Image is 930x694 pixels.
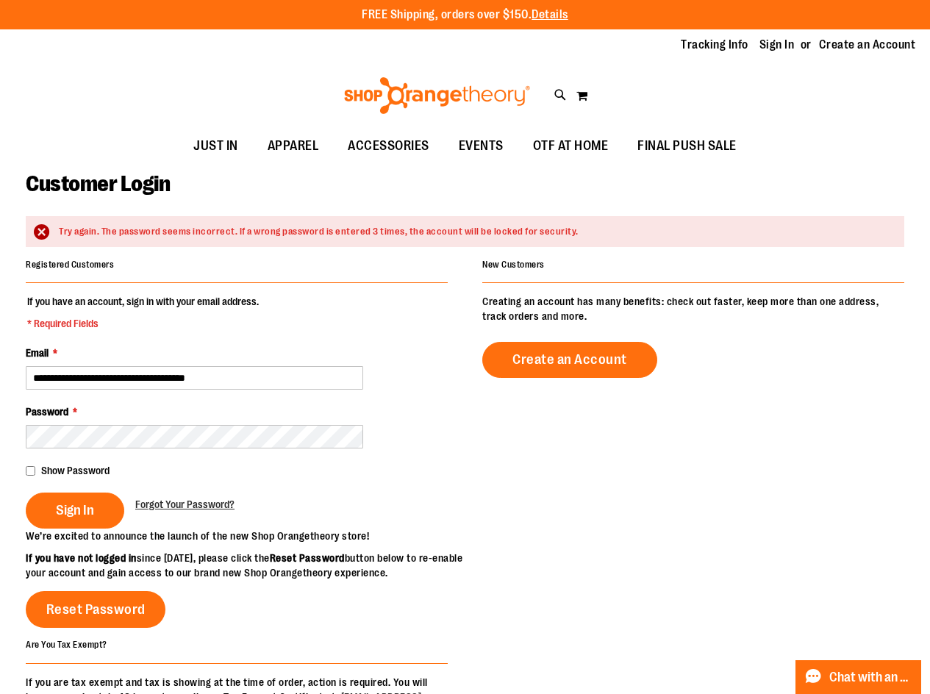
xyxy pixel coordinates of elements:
strong: Are You Tax Exempt? [26,640,107,650]
span: Email [26,347,49,359]
strong: Registered Customers [26,260,114,270]
legend: If you have an account, sign in with your email address. [26,294,260,331]
span: ACCESSORIES [348,129,429,162]
a: FINAL PUSH SALE [623,129,751,163]
a: Reset Password [26,591,165,628]
a: EVENTS [444,129,518,163]
a: JUST IN [179,129,253,163]
span: Forgot Your Password? [135,498,235,510]
span: EVENTS [459,129,504,162]
strong: If you have not logged in [26,552,137,564]
a: APPAREL [253,129,334,163]
a: ACCESSORIES [333,129,444,163]
a: Sign In [759,37,795,53]
button: Sign In [26,493,124,529]
span: FINAL PUSH SALE [637,129,737,162]
div: Try again. The password seems incorrect. If a wrong password is entered 3 times, the account will... [59,225,890,239]
span: Create an Account [512,351,627,368]
a: OTF AT HOME [518,129,623,163]
a: Create an Account [482,342,657,378]
p: We’re excited to announce the launch of the new Shop Orangetheory store! [26,529,465,543]
span: JUST IN [193,129,238,162]
p: Creating an account has many benefits: check out faster, keep more than one address, track orders... [482,294,904,323]
span: OTF AT HOME [533,129,609,162]
a: Forgot Your Password? [135,497,235,512]
span: Sign In [56,502,94,518]
p: since [DATE], please click the button below to re-enable your account and gain access to our bran... [26,551,465,580]
span: APPAREL [268,129,319,162]
a: Tracking Info [681,37,748,53]
span: * Required Fields [27,316,259,331]
span: Customer Login [26,171,170,196]
span: Reset Password [46,601,146,618]
span: Show Password [41,465,110,476]
strong: New Customers [482,260,545,270]
button: Chat with an Expert [795,660,922,694]
a: Details [532,8,568,21]
img: Shop Orangetheory [342,77,532,114]
span: Chat with an Expert [829,670,912,684]
p: FREE Shipping, orders over $150. [362,7,568,24]
strong: Reset Password [270,552,345,564]
span: Password [26,406,68,418]
a: Create an Account [819,37,916,53]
